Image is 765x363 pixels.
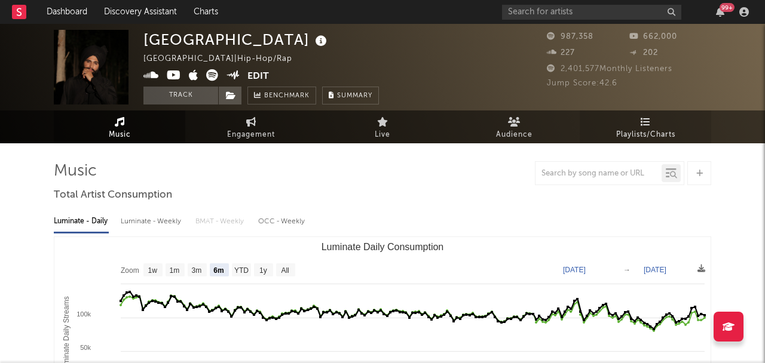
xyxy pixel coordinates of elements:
div: [GEOGRAPHIC_DATA] | Hip-Hop/Rap [143,52,306,66]
span: Music [109,128,131,142]
text: YTD [234,266,249,275]
span: Total Artist Consumption [54,188,172,202]
span: Playlists/Charts [616,128,675,142]
text: 1w [148,266,158,275]
span: Audience [496,128,533,142]
div: Luminate - Weekly [121,211,183,232]
span: Benchmark [264,89,310,103]
text: 3m [192,266,202,275]
a: Live [317,110,448,143]
a: Engagement [185,110,317,143]
text: 1y [259,266,267,275]
button: Summary [322,87,379,104]
span: 662,000 [629,33,677,41]
span: Live [375,128,390,142]
text: → [623,266,631,274]
text: Zoom [121,266,139,275]
span: 202 [629,49,658,57]
div: OCC - Weekly [258,211,306,232]
span: 987,358 [547,33,593,41]
text: [DATE] [563,266,586,274]
text: 6m [213,266,224,275]
text: 1m [170,266,180,275]
input: Search by song name or URL [535,169,662,179]
button: 99+ [716,7,724,17]
a: Playlists/Charts [580,110,711,143]
text: 50k [80,344,91,351]
text: Luminate Daily Consumption [322,242,444,252]
span: Engagement [227,128,275,142]
span: 2,401,577 Monthly Listeners [547,65,672,73]
text: All [281,266,289,275]
a: Audience [448,110,580,143]
div: [GEOGRAPHIC_DATA] [143,30,330,50]
text: 100k [76,310,91,318]
input: Search for artists [502,5,681,20]
button: Track [143,87,218,104]
span: 227 [547,49,575,57]
button: Edit [247,69,269,84]
span: Jump Score: 42.6 [547,79,617,87]
span: Summary [337,93,372,99]
div: 99 + [720,3,735,12]
text: [DATE] [644,266,666,274]
a: Music [54,110,185,143]
a: Benchmark [247,87,316,104]
div: Luminate - Daily [54,211,109,232]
